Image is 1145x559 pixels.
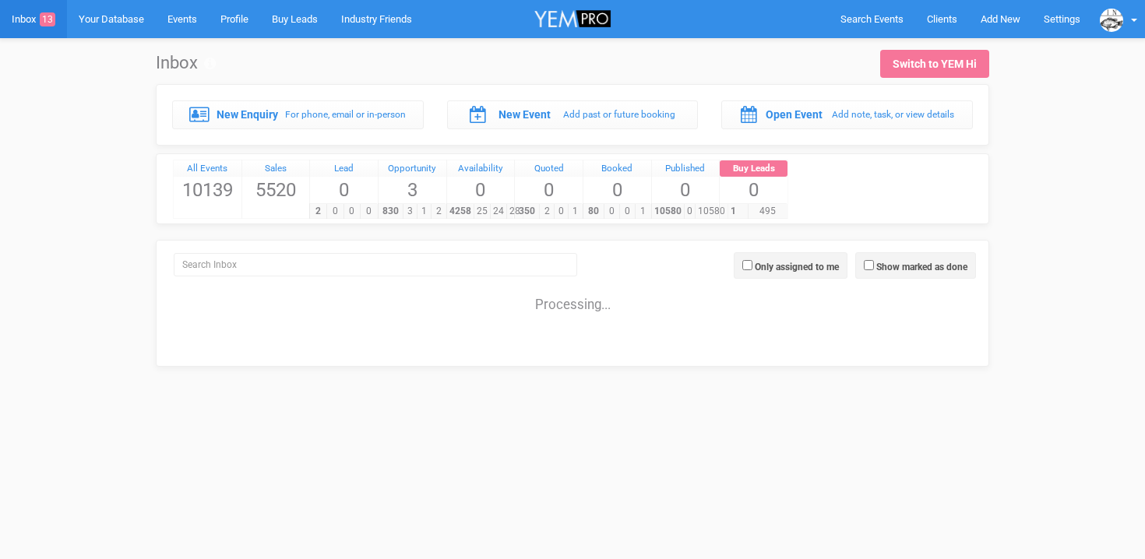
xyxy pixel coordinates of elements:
span: 350 [514,204,540,219]
span: 13 [40,12,55,26]
span: 3 [379,177,446,203]
a: Opportunity [379,160,446,178]
span: 2 [431,204,446,219]
small: Add note, task, or view details [832,109,954,120]
span: 1 [568,204,583,219]
a: New Enquiry For phone, email or in-person [172,100,424,128]
span: 0 [343,204,361,219]
span: 830 [378,204,403,219]
span: 3 [403,204,417,219]
span: 0 [360,204,378,219]
span: 2 [539,204,554,219]
small: Add past or future booking [563,109,675,120]
span: 0 [619,204,636,219]
span: 0 [515,177,583,203]
small: For phone, email or in-person [285,109,406,120]
div: Processing... [160,280,985,311]
a: Booked [583,160,651,178]
label: Only assigned to me [755,260,839,274]
a: Published [652,160,720,178]
label: New Event [499,107,551,122]
a: New Event Add past or future booking [447,100,699,128]
label: Open Event [766,107,823,122]
span: 0 [326,204,344,219]
span: 5520 [242,177,310,203]
span: 0 [310,177,378,203]
span: 0 [604,204,620,219]
span: 0 [720,177,787,203]
span: 2 [309,204,327,219]
a: Open Event Add note, task, or view details [721,100,973,128]
span: 24 [490,204,507,219]
span: 80 [583,204,604,219]
span: 0 [447,177,515,203]
a: Lead [310,160,378,178]
span: 10580 [695,204,728,219]
a: All Events [174,160,241,178]
input: Search Inbox [174,253,577,276]
span: 4258 [446,204,474,219]
span: 0 [684,204,696,219]
span: 28 [506,204,523,219]
a: Quoted [515,160,583,178]
label: Show marked as done [876,260,967,274]
span: 1 [635,204,651,219]
span: 495 [748,204,787,219]
div: Switch to YEM Hi [893,56,977,72]
span: 1 [719,204,748,219]
span: Clients [927,13,957,25]
a: Buy Leads [720,160,787,178]
img: data [1100,9,1123,32]
a: Sales [242,160,310,178]
span: 0 [554,204,569,219]
span: 10139 [174,177,241,203]
span: 10580 [651,204,685,219]
span: 1 [417,204,432,219]
span: 25 [474,204,491,219]
h1: Inbox [156,54,216,72]
a: Availability [447,160,515,178]
span: 0 [583,177,651,203]
label: New Enquiry [217,107,278,122]
span: Add New [981,13,1020,25]
span: 0 [652,177,720,203]
a: Switch to YEM Hi [880,50,989,78]
span: Search Events [840,13,904,25]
